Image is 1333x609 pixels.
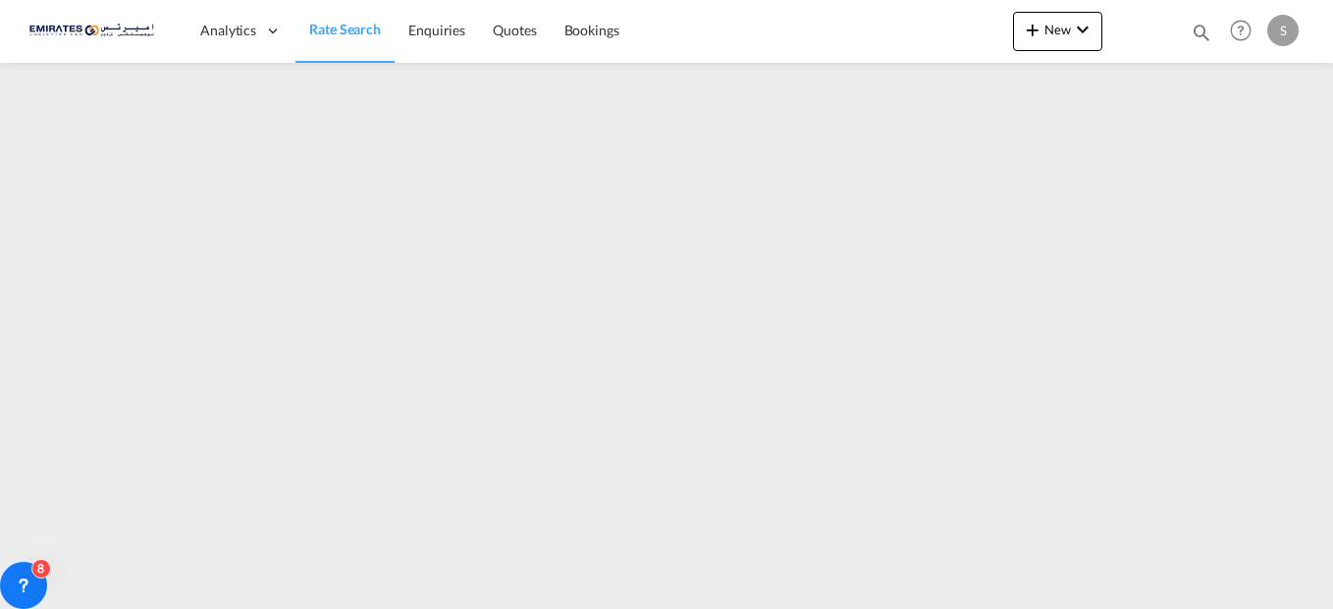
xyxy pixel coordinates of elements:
[1021,22,1094,37] span: New
[309,21,381,37] span: Rate Search
[1267,15,1299,46] div: S
[1224,14,1267,49] div: Help
[1013,12,1102,51] button: icon-plus 400-fgNewicon-chevron-down
[200,21,256,40] span: Analytics
[408,22,465,38] span: Enquiries
[564,22,619,38] span: Bookings
[493,22,536,38] span: Quotes
[1224,14,1257,47] span: Help
[1191,22,1212,43] md-icon: icon-magnify
[1021,18,1044,41] md-icon: icon-plus 400-fg
[29,9,162,53] img: c67187802a5a11ec94275b5db69a26e6.png
[1071,18,1094,41] md-icon: icon-chevron-down
[1191,22,1212,51] div: icon-magnify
